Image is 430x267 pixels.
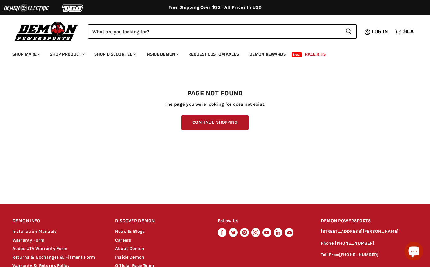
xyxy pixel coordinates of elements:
[184,48,244,61] a: Request Custom Axles
[292,52,302,57] span: New!
[50,2,96,14] img: TGB Logo 2
[321,240,418,247] p: Phone:
[340,24,357,39] button: Search
[115,229,145,234] a: News & Blogs
[181,115,248,130] a: Continue Shopping
[3,2,50,14] img: Demon Electric Logo 2
[321,214,418,228] h2: DEMON POWERSPORTS
[12,20,80,42] img: Demon Powersports
[12,237,44,243] a: Warranty Form
[12,229,56,234] a: Installation Manuals
[321,228,418,235] p: [STREET_ADDRESS][PERSON_NAME]
[115,255,144,260] a: Inside Demon
[339,252,378,257] a: [PHONE_NUMBER]
[90,48,140,61] a: Shop Discounted
[392,27,418,36] a: $0.00
[12,90,418,97] h1: Page not found
[321,251,418,259] p: Toll Free:
[12,255,95,260] a: Returns & Exchanges & Fitment Form
[115,237,131,243] a: Careers
[403,29,414,35] span: $0.00
[245,48,290,61] a: Demon Rewards
[8,45,413,61] ul: Main menu
[12,214,104,228] h2: DEMON INFO
[115,246,144,251] a: About Demon
[300,48,330,61] a: Race Kits
[115,214,206,228] h2: DISCOVER DEMON
[88,24,340,39] input: Search
[8,48,44,61] a: Shop Make
[45,48,88,61] a: Shop Product
[218,214,309,228] h2: Follow Us
[369,29,392,35] a: Log in
[12,102,418,107] p: The page you were looking for does not exist.
[88,24,357,39] form: Product
[372,28,388,35] span: Log in
[403,242,425,262] inbox-online-store-chat: Shopify online store chat
[12,246,67,251] a: Aodes UTV Warranty Form
[141,48,182,61] a: Inside Demon
[335,241,374,246] a: [PHONE_NUMBER]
